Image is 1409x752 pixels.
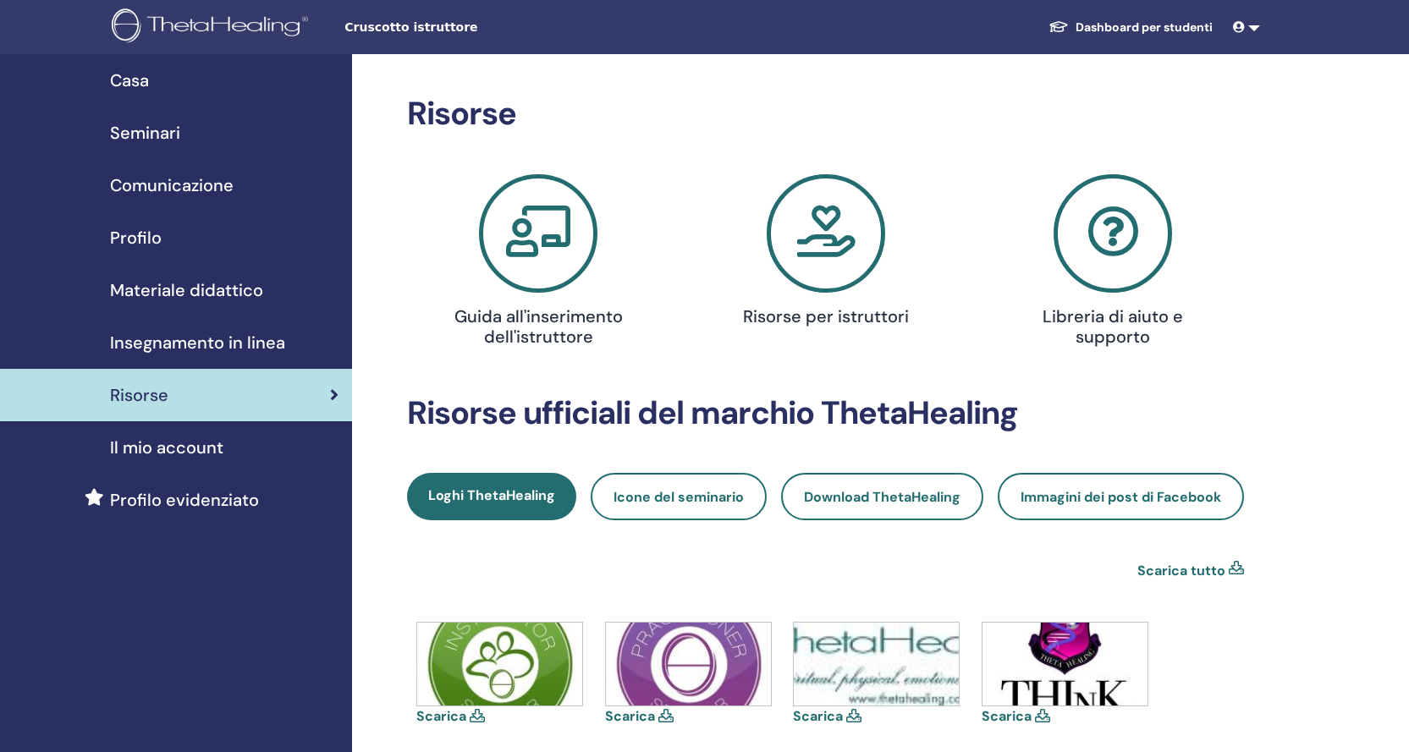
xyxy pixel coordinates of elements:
[692,174,960,333] a: Risorse per istruttori
[110,68,149,93] span: Casa
[344,19,598,36] span: Cruscotto istruttore
[405,174,672,354] a: Guida all'inserimento dell'istruttore
[110,225,162,250] span: Profilo
[110,173,234,198] span: Comunicazione
[110,277,263,303] span: Materiale didattico
[982,623,1148,705] img: think-shield.jpg
[1035,12,1226,43] a: Dashboard per studenti
[1137,561,1225,581] a: Scarica tutto
[417,623,582,705] img: icons-instructor.jpg
[110,382,168,408] span: Risorse
[1020,306,1207,347] h4: Libreria di aiuto e supporto
[793,707,843,725] a: Scarica
[982,707,1032,725] a: Scarica
[428,486,555,504] span: Loghi ThetaHealing
[614,488,744,506] span: Icone del seminario
[407,394,1244,433] h2: Risorse ufficiali del marchio ThetaHealing
[110,120,180,145] span: Seminari
[110,330,285,355] span: Insegnamento in linea
[605,707,655,725] a: Scarica
[998,473,1244,520] a: Immagini dei post di Facebook
[445,306,632,347] h4: Guida all'inserimento dell'istruttore
[1048,19,1069,34] img: graduation-cap-white.svg
[732,306,919,327] h4: Risorse per istruttori
[416,707,466,725] a: Scarica
[794,623,959,705] img: thetahealing-logo-a-copy.jpg
[407,473,576,520] a: Loghi ThetaHealing
[112,8,314,47] img: logo.png
[804,488,960,506] span: Download ThetaHealing
[1021,488,1221,506] span: Immagini dei post di Facebook
[407,95,1244,134] h2: Risorse
[110,435,223,460] span: Il mio account
[979,174,1247,354] a: Libreria di aiuto e supporto
[781,473,983,520] a: Download ThetaHealing
[606,623,771,705] img: icons-practitioner.jpg
[591,473,767,520] a: Icone del seminario
[110,487,259,513] span: Profilo evidenziato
